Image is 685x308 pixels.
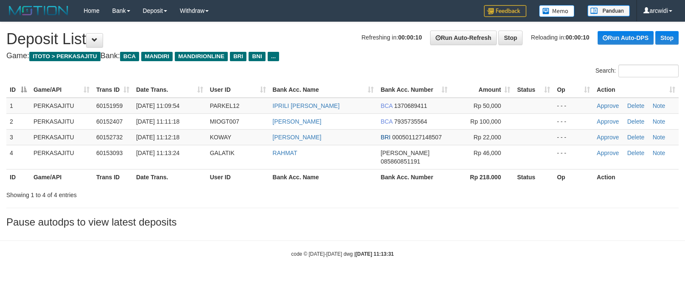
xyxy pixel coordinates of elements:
[30,98,93,114] td: PERKASAJITU
[96,118,123,125] span: 60152407
[207,82,269,98] th: User ID: activate to sort column ascending
[498,31,523,45] a: Stop
[593,82,679,98] th: Action: activate to sort column ascending
[598,31,654,45] a: Run Auto-DPS
[377,169,451,185] th: Bank Acc. Number
[627,102,644,109] a: Delete
[392,134,442,141] span: Copy 000501127148507 to clipboard
[6,31,679,48] h1: Deposit List
[554,129,593,145] td: - - -
[653,134,665,141] a: Note
[210,102,240,109] span: PARKEL12
[593,169,679,185] th: Action
[627,150,644,156] a: Delete
[96,134,123,141] span: 60152732
[655,31,679,45] a: Stop
[6,169,30,185] th: ID
[514,169,554,185] th: Status
[653,150,665,156] a: Note
[554,145,593,169] td: - - -
[451,169,514,185] th: Rp 218.000
[96,150,123,156] span: 60153093
[398,34,422,41] strong: 00:00:10
[627,134,644,141] a: Delete
[30,169,93,185] th: Game/API
[120,52,139,61] span: BCA
[96,102,123,109] span: 60151959
[474,150,501,156] span: Rp 46,000
[30,145,93,169] td: PERKASAJITU
[566,34,590,41] strong: 00:00:10
[93,169,133,185] th: Trans ID
[514,82,554,98] th: Status: activate to sort column ascending
[30,82,93,98] th: Game/API: activate to sort column ascending
[355,251,394,257] strong: [DATE] 11:13:31
[210,150,235,156] span: GALATIK
[627,118,644,125] a: Delete
[268,52,279,61] span: ...
[470,118,501,125] span: Rp 100,000
[29,52,101,61] span: ITOTO > PERKASAJITU
[6,4,71,17] img: MOTION_logo.png
[451,82,514,98] th: Amount: activate to sort column ascending
[30,113,93,129] td: PERKASAJITU
[361,34,422,41] span: Refreshing in:
[554,113,593,129] td: - - -
[6,129,30,145] td: 3
[273,150,297,156] a: RAHMAT
[484,5,526,17] img: Feedback.jpg
[554,98,593,114] td: - - -
[136,118,179,125] span: [DATE] 11:11:18
[6,145,30,169] td: 4
[539,5,575,17] img: Button%20Memo.svg
[210,134,232,141] span: KOWAY
[6,217,679,228] h3: Pause autodps to view latest deposits
[273,118,322,125] a: [PERSON_NAME]
[210,118,239,125] span: MIOGT007
[273,134,322,141] a: [PERSON_NAME]
[93,82,133,98] th: Trans ID: activate to sort column ascending
[597,102,619,109] a: Approve
[430,31,497,45] a: Run Auto-Refresh
[6,187,279,199] div: Showing 1 to 4 of 4 entries
[380,118,392,125] span: BCA
[380,134,390,141] span: BRI
[6,82,30,98] th: ID: activate to sort column descending
[380,102,392,109] span: BCA
[377,82,451,98] th: Bank Acc. Number: activate to sort column ascending
[6,52,679,60] h4: Game: Bank:
[597,134,619,141] a: Approve
[269,169,377,185] th: Bank Acc. Name
[474,134,501,141] span: Rp 22,000
[136,102,179,109] span: [DATE] 11:09:54
[141,52,173,61] span: MANDIRI
[474,102,501,109] span: Rp 50,000
[554,169,593,185] th: Op
[249,52,265,61] span: BNI
[597,118,619,125] a: Approve
[653,118,665,125] a: Note
[394,102,427,109] span: Copy 1370689411 to clipboard
[554,82,593,98] th: Op: activate to sort column ascending
[597,150,619,156] a: Approve
[136,134,179,141] span: [DATE] 11:12:18
[618,65,679,77] input: Search:
[587,5,630,17] img: panduan.png
[133,169,207,185] th: Date Trans.
[653,102,665,109] a: Note
[596,65,679,77] label: Search:
[6,98,30,114] td: 1
[291,251,394,257] small: code © [DATE]-[DATE] dwg |
[273,102,340,109] a: IPRILI [PERSON_NAME]
[207,169,269,185] th: User ID
[133,82,207,98] th: Date Trans.: activate to sort column ascending
[136,150,179,156] span: [DATE] 11:13:24
[6,113,30,129] td: 2
[30,129,93,145] td: PERKASAJITU
[394,118,427,125] span: Copy 7935735564 to clipboard
[175,52,228,61] span: MANDIRIONLINE
[531,34,590,41] span: Reloading in:
[230,52,246,61] span: BRI
[380,158,420,165] span: Copy 085860851191 to clipboard
[269,82,377,98] th: Bank Acc. Name: activate to sort column ascending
